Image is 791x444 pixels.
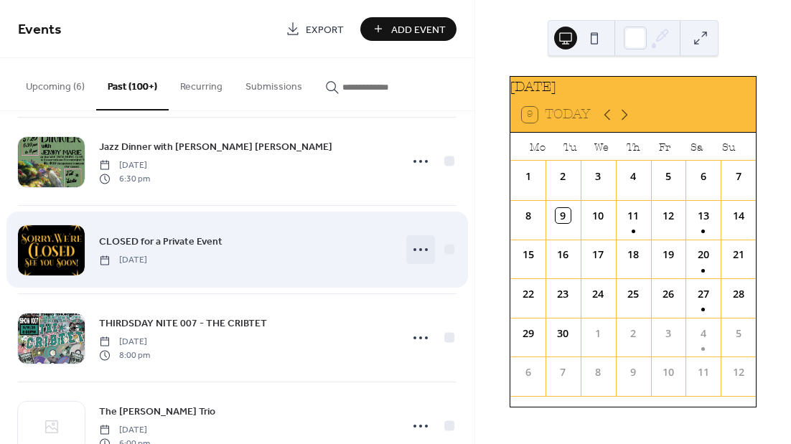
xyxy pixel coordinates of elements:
a: Export [275,17,355,41]
div: 4 [625,169,641,184]
div: 7 [731,169,746,184]
a: CLOSED for a Private Event [99,233,223,250]
button: Recurring [169,58,234,109]
div: 5 [660,169,676,184]
div: 8 [520,208,536,224]
div: 14 [731,208,746,224]
div: Tu [553,133,585,161]
div: We [586,133,617,161]
button: Add Event [360,17,457,41]
div: 2 [625,326,641,341]
div: Sa [680,133,712,161]
div: 10 [660,364,676,380]
div: 12 [731,364,746,380]
span: 8:00 pm [99,349,150,362]
div: 6 [520,364,536,380]
div: 24 [590,286,606,302]
div: 22 [520,286,536,302]
div: 29 [520,326,536,341]
div: 7 [556,364,571,380]
div: 25 [625,286,641,302]
div: 5 [731,326,746,341]
span: Jazz Dinner with [PERSON_NAME] [PERSON_NAME] [99,140,332,155]
span: THIRDSDAY NITE 007 - THE CRIBTET [99,316,267,331]
button: Submissions [234,58,314,109]
div: Fr [649,133,680,161]
div: 3 [660,326,676,341]
div: 11 [696,364,711,380]
div: 28 [731,286,746,302]
div: Su [713,133,744,161]
span: Events [18,16,62,44]
button: Upcoming (6) [14,58,96,109]
span: Add Event [391,22,446,37]
span: Export [306,22,344,37]
div: 9 [556,208,571,224]
div: 20 [696,247,711,263]
div: 8 [590,364,606,380]
div: 17 [590,247,606,263]
div: 19 [660,247,676,263]
span: CLOSED for a Private Event [99,235,223,250]
span: [DATE] [99,336,150,349]
div: 27 [696,286,711,302]
span: [DATE] [99,254,147,267]
div: [DATE] [510,77,756,98]
span: The [PERSON_NAME] Trio [99,405,215,420]
div: 21 [731,247,746,263]
div: 11 [625,208,641,224]
div: 15 [520,247,536,263]
div: Th [617,133,649,161]
div: 3 [590,169,606,184]
a: THIRDSDAY NITE 007 - THE CRIBTET [99,315,267,331]
span: [DATE] [99,424,150,437]
div: 26 [660,286,676,302]
div: 16 [556,247,571,263]
div: 6 [696,169,711,184]
a: The [PERSON_NAME] Trio [99,403,215,420]
div: Mo [522,133,553,161]
div: 23 [556,286,571,302]
div: 1 [590,326,606,341]
div: 12 [660,208,676,224]
div: 9 [625,364,641,380]
div: 30 [556,326,571,341]
div: 18 [625,247,641,263]
div: 4 [696,326,711,341]
span: 6:30 pm [99,172,150,185]
a: Jazz Dinner with [PERSON_NAME] [PERSON_NAME] [99,138,332,155]
div: 1 [520,169,536,184]
button: Past (100+) [96,58,169,110]
div: 13 [696,208,711,224]
div: 10 [590,208,606,224]
span: [DATE] [99,159,150,172]
div: 2 [556,169,571,184]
